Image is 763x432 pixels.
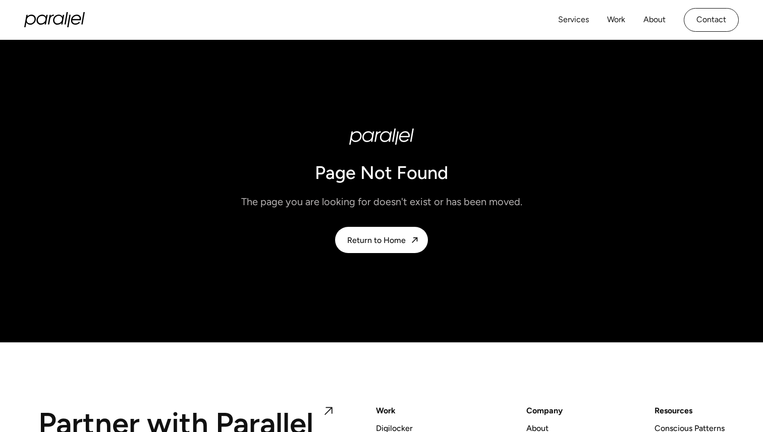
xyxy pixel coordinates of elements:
[376,404,396,417] a: Work
[526,404,563,417] a: Company
[684,8,739,32] a: Contact
[655,404,692,417] div: Resources
[241,161,522,185] h1: Page Not Found
[24,12,85,27] a: home
[558,13,589,27] a: Services
[241,193,522,211] p: The page you are looking for doesn't exist or has been moved.
[643,13,666,27] a: About
[335,227,428,253] a: Return to Home
[347,235,406,245] div: Return to Home
[607,13,625,27] a: Work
